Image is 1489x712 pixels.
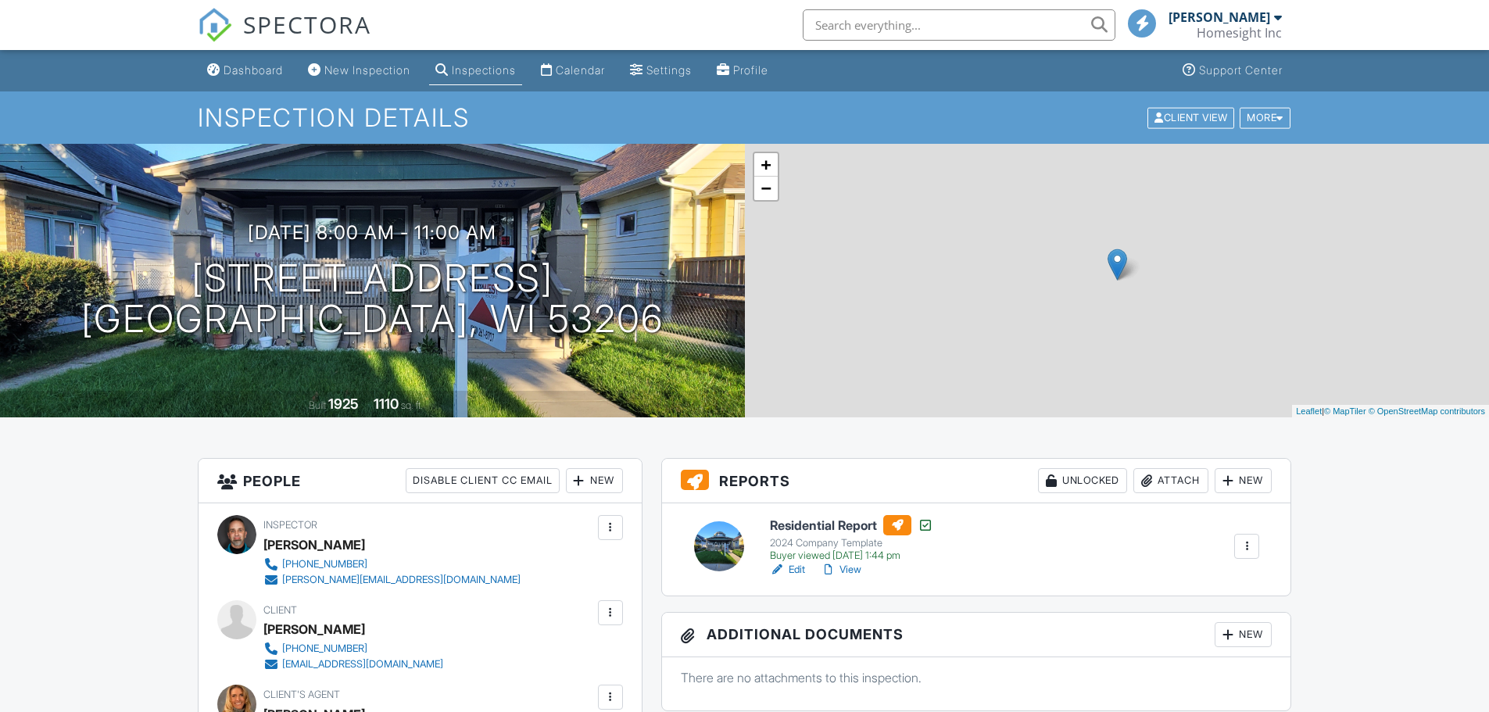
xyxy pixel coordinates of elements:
[1176,56,1289,85] a: Support Center
[263,689,340,700] span: Client's Agent
[1197,25,1282,41] div: Homesight Inc
[198,104,1292,131] h1: Inspection Details
[324,63,410,77] div: New Inspection
[1369,406,1485,416] a: © OpenStreetMap contributors
[263,519,317,531] span: Inspector
[566,468,623,493] div: New
[401,399,423,411] span: sq. ft.
[770,549,933,562] div: Buyer viewed [DATE] 1:44 pm
[535,56,611,85] a: Calendar
[406,468,560,493] div: Disable Client CC Email
[263,617,365,641] div: [PERSON_NAME]
[1296,406,1322,416] a: Leaflet
[199,459,642,503] h3: People
[201,56,289,85] a: Dashboard
[243,8,371,41] span: SPECTORA
[1215,468,1272,493] div: New
[1038,468,1127,493] div: Unlocked
[681,669,1272,686] p: There are no attachments to this inspection.
[1169,9,1270,25] div: [PERSON_NAME]
[263,657,443,672] a: [EMAIL_ADDRESS][DOMAIN_NAME]
[429,56,522,85] a: Inspections
[309,399,326,411] span: Built
[1215,622,1272,647] div: New
[710,56,775,85] a: Profile
[556,63,605,77] div: Calendar
[452,63,516,77] div: Inspections
[733,63,768,77] div: Profile
[263,556,521,572] a: [PHONE_NUMBER]
[198,21,371,54] a: SPECTORA
[754,177,778,200] a: Zoom out
[81,258,664,341] h1: [STREET_ADDRESS] [GEOGRAPHIC_DATA], WI 53206
[1147,107,1234,128] div: Client View
[282,658,443,671] div: [EMAIL_ADDRESS][DOMAIN_NAME]
[803,9,1115,41] input: Search everything...
[282,574,521,586] div: [PERSON_NAME][EMAIL_ADDRESS][DOMAIN_NAME]
[662,613,1291,657] h3: Additional Documents
[821,562,861,578] a: View
[263,533,365,556] div: [PERSON_NAME]
[263,641,443,657] a: [PHONE_NUMBER]
[1133,468,1208,493] div: Attach
[770,515,933,562] a: Residential Report 2024 Company Template Buyer viewed [DATE] 1:44 pm
[224,63,283,77] div: Dashboard
[1292,405,1489,418] div: |
[646,63,692,77] div: Settings
[302,56,417,85] a: New Inspection
[624,56,698,85] a: Settings
[328,395,359,412] div: 1925
[282,558,367,571] div: [PHONE_NUMBER]
[662,459,1291,503] h3: Reports
[198,8,232,42] img: The Best Home Inspection Software - Spectora
[374,395,399,412] div: 1110
[1146,111,1238,123] a: Client View
[1324,406,1366,416] a: © MapTiler
[1199,63,1283,77] div: Support Center
[770,515,933,535] h6: Residential Report
[754,153,778,177] a: Zoom in
[282,642,367,655] div: [PHONE_NUMBER]
[263,572,521,588] a: [PERSON_NAME][EMAIL_ADDRESS][DOMAIN_NAME]
[770,537,933,549] div: 2024 Company Template
[263,604,297,616] span: Client
[770,562,805,578] a: Edit
[1240,107,1290,128] div: More
[248,222,496,243] h3: [DATE] 8:00 am - 11:00 am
